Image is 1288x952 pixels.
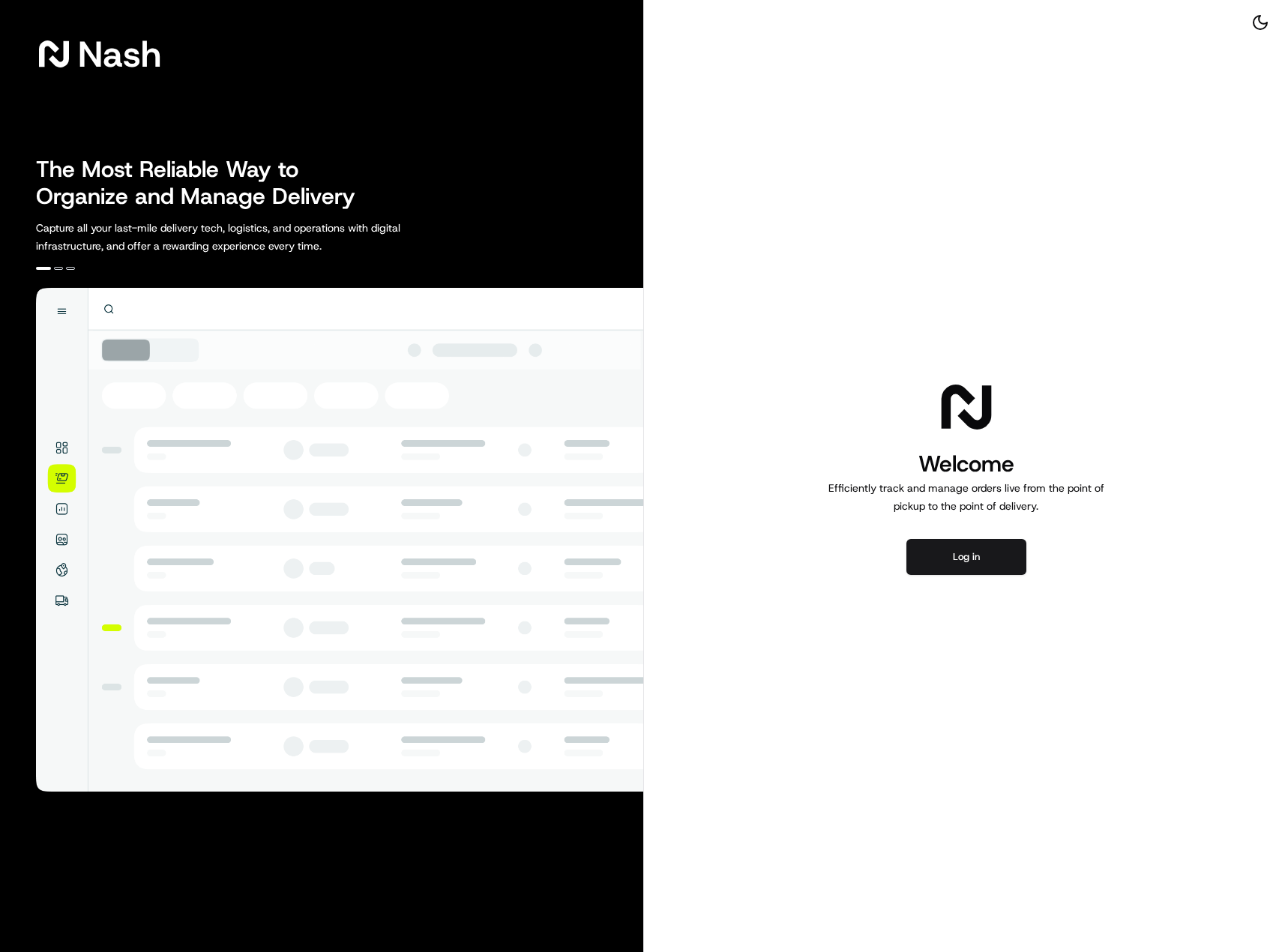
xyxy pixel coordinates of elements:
h2: The Most Reliable Way to Organize and Manage Delivery [36,156,372,210]
p: Efficiently track and manage orders live from the point of pickup to the point of delivery. [822,479,1110,515]
button: Log in [906,539,1026,575]
h1: Welcome [822,449,1110,479]
img: illustration [36,288,643,792]
p: Capture all your last-mile delivery tech, logistics, and operations with digital infrastructure, ... [36,219,468,255]
span: Nash [78,39,161,69]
